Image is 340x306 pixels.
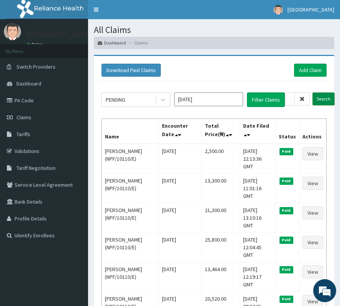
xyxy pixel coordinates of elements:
span: Paid [280,178,293,184]
td: [DATE] 13:10:16 GMT [240,203,275,232]
td: [DATE] 12:04:45 GMT [240,232,275,262]
td: [PERSON_NAME] (NPF/10110/E) [102,232,159,262]
td: [DATE] 22:13:36 GMT [240,144,275,174]
img: User Image [273,5,283,15]
span: We're online! [44,97,106,174]
span: Paid [280,237,293,243]
button: Filter Claims [247,92,285,107]
span: Paid [280,266,293,273]
div: Chat with us now [40,43,129,53]
td: [DATE] 11:01:16 GMT [240,173,275,203]
input: Select Month and Year [174,92,243,106]
textarea: Type your message and hit 'Enter' [4,209,146,236]
span: Paid [280,296,293,303]
th: Encounter Date [159,118,201,144]
a: Online [27,42,45,47]
td: [PERSON_NAME] (NPF/10110/E) [102,144,159,174]
td: [DATE] [159,262,201,291]
a: Add Claim [294,64,327,77]
td: 2,500.00 [201,144,240,174]
td: 13,464.00 [201,262,240,291]
th: Total Price(₦) [201,118,240,144]
input: Search [312,92,335,105]
a: View [302,177,323,190]
li: Claims [127,39,148,46]
td: 13,300.00 [201,173,240,203]
td: [DATE] [159,232,201,262]
img: User Image [4,23,21,40]
td: [DATE] [159,144,201,174]
div: PENDING [106,96,125,104]
a: View [302,265,323,278]
div: Minimize live chat window [126,4,144,22]
a: View [302,147,323,160]
span: [GEOGRAPHIC_DATA] [288,6,334,13]
td: 21,300.00 [201,203,240,232]
span: Paid [280,148,293,155]
td: [PERSON_NAME] (NPF/10110/E) [102,262,159,291]
h1: All Claims [94,25,334,35]
p: [GEOGRAPHIC_DATA] [27,31,90,38]
td: [PERSON_NAME] (NPF/10110/E) [102,173,159,203]
td: 25,800.00 [201,232,240,262]
td: [DATE] [159,203,201,232]
a: View [302,206,323,219]
th: Date Filed [240,118,275,144]
td: [DATE] [159,173,201,203]
a: Dashboard [98,39,126,46]
button: Download Paid Claims [101,64,161,77]
span: Dashboard [16,80,41,87]
img: d_794563401_company_1708531726252_794563401 [14,38,31,58]
th: Name [102,118,159,144]
input: Search by HMO ID [285,92,295,105]
span: Claims [16,114,31,121]
span: Paid [280,207,293,214]
span: Tariffs [16,131,30,138]
td: [PERSON_NAME] (NPF/10110/E) [102,203,159,232]
a: View [302,236,323,249]
td: [DATE] 12:19:17 GMT [240,262,275,291]
th: Status [275,118,299,144]
span: Tariff Negotiation [16,165,56,171]
th: Actions [299,118,326,144]
span: Switch Providers [16,63,56,70]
